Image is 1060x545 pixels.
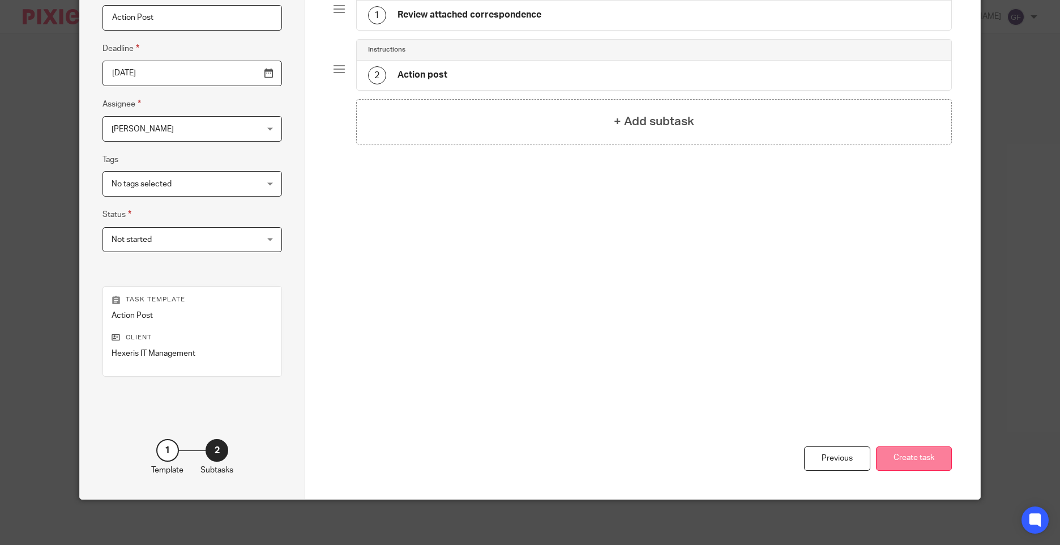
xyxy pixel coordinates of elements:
[368,45,405,54] h4: Instructions
[368,6,386,24] div: 1
[397,9,541,21] h4: Review attached correspondence
[112,348,272,359] p: Hexeris IT Management
[102,61,281,86] input: Use the arrow keys to pick a date
[112,236,152,244] span: Not started
[102,154,118,165] label: Tags
[102,97,141,110] label: Assignee
[156,439,179,462] div: 1
[368,66,386,84] div: 2
[112,295,272,304] p: Task template
[112,333,272,342] p: Client
[876,446,952,471] button: Create task
[151,465,183,476] p: Template
[614,113,694,130] h4: + Add subtask
[102,42,139,55] label: Deadline
[397,69,447,81] h4: Action post
[112,180,172,188] span: No tags selected
[112,310,272,321] p: Action Post
[200,465,233,476] p: Subtasks
[112,125,174,133] span: [PERSON_NAME]
[102,5,281,31] input: Task name
[804,446,870,471] div: Previous
[102,208,131,221] label: Status
[206,439,228,462] div: 2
